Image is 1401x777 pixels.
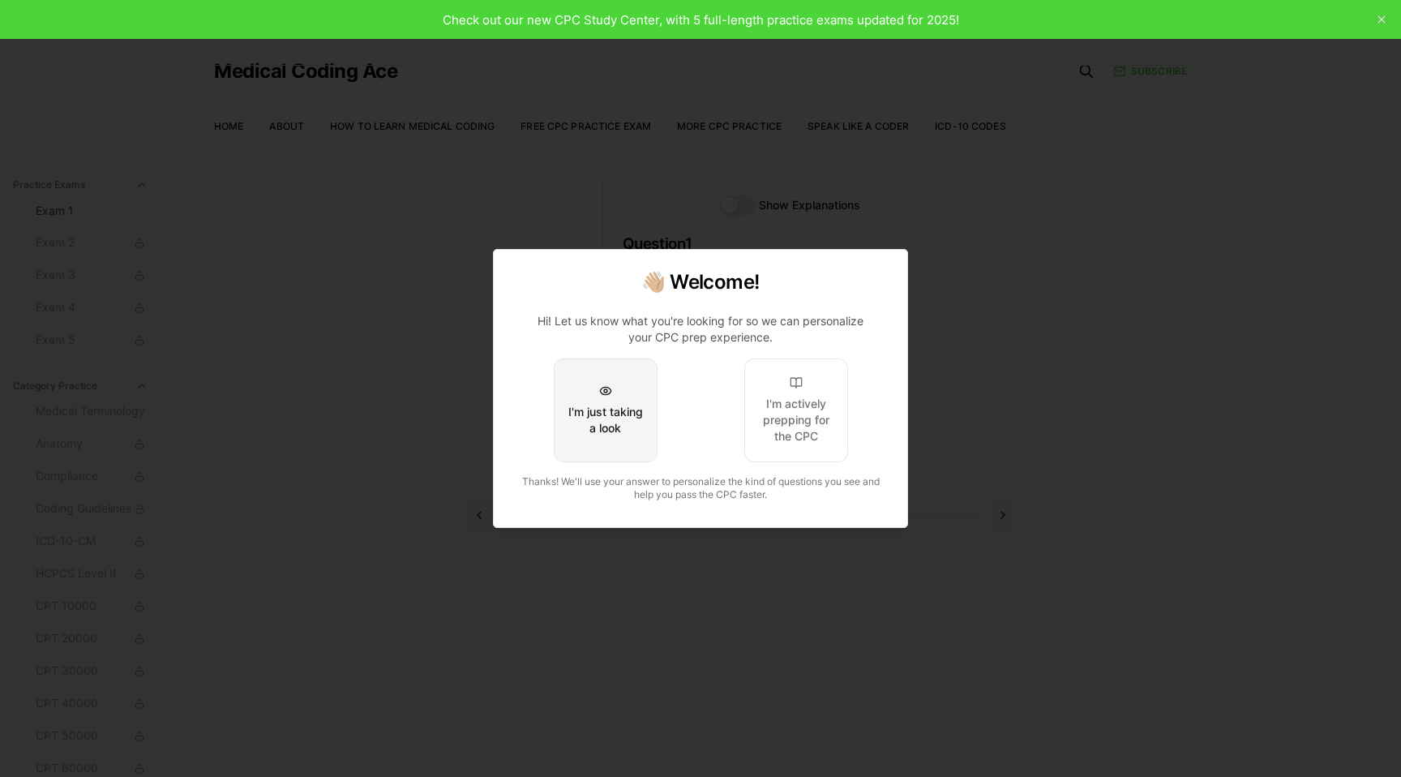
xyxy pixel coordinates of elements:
[526,313,875,346] p: Hi! Let us know what you're looking for so we can personalize your CPC prep experience.
[554,358,658,462] button: I'm just taking a look
[568,404,644,436] div: I'm just taking a look
[758,396,834,444] div: I'm actively prepping for the CPC
[513,269,888,295] h2: 👋🏼 Welcome!
[744,358,848,462] button: I'm actively prepping for the CPC
[522,475,880,500] span: Thanks! We'll use your answer to personalize the kind of questions you see and help you pass the ...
